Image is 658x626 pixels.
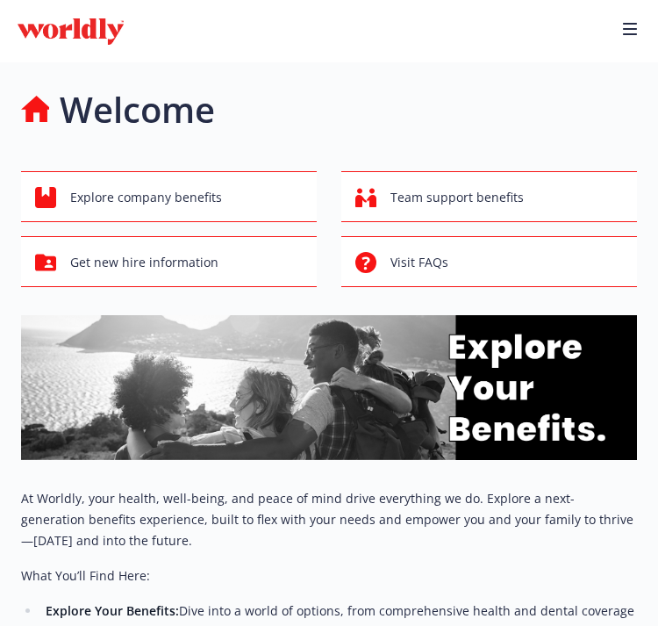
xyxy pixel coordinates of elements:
h1: Welcome [60,83,215,136]
span: Explore company benefits [70,181,222,214]
button: Team support benefits [341,171,637,222]
p: At Worldly, your health, well-being, and peace of mind drive everything we do. Explore a next-gen... [21,488,637,551]
span: Visit FAQs [390,246,448,279]
button: Get new hire information [21,236,317,287]
span: Team support benefits [390,181,524,214]
img: overview page banner [21,315,637,460]
button: Explore company benefits [21,171,317,222]
strong: Explore Your Benefits: [46,602,179,619]
span: Get new hire information [70,246,218,279]
p: What You’ll Find Here: [21,565,637,586]
button: Visit FAQs [341,236,637,287]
